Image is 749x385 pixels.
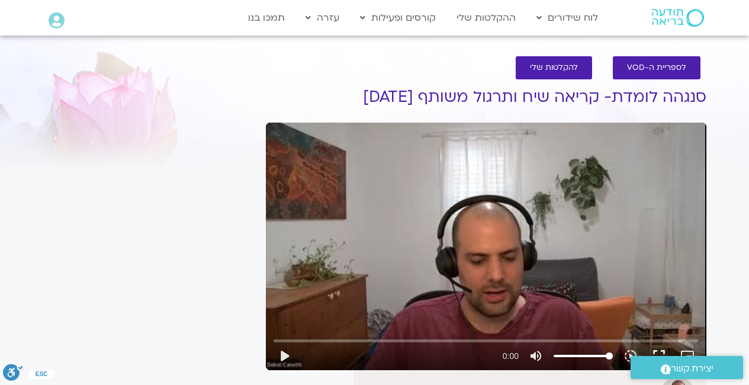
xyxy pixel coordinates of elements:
a: עזרה [300,7,345,29]
a: יצירת קשר [631,356,743,379]
a: להקלטות שלי [516,56,592,79]
span: לספריית ה-VOD [627,63,686,72]
span: להקלטות שלי [530,63,578,72]
a: ההקלטות שלי [451,7,522,29]
a: לוח שידורים [531,7,604,29]
a: קורסים ופעילות [354,7,442,29]
a: תמכו בנו [242,7,291,29]
img: תודעה בריאה [652,9,704,27]
h1: סנגהה לומדת- קריאה שיח ותרגול משותף [DATE] [266,88,706,106]
a: לספריית ה-VOD [613,56,700,79]
span: יצירת קשר [671,361,713,377]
